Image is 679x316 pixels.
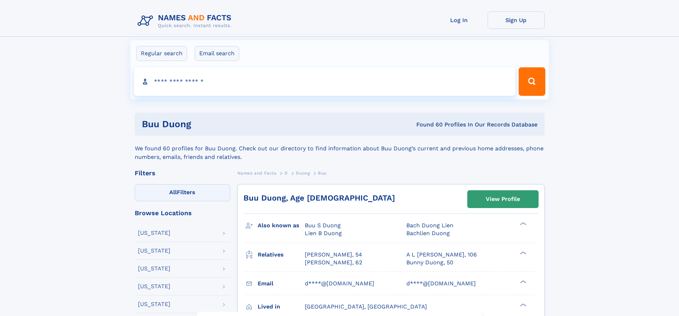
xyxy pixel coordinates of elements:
[138,230,170,236] div: [US_STATE]
[258,219,305,232] h3: Also known as
[305,222,341,229] span: Buu S Duong
[258,249,305,261] h3: Relatives
[518,250,527,255] div: ❯
[488,11,545,29] a: Sign Up
[518,302,527,307] div: ❯
[406,251,477,259] a: A L [PERSON_NAME], 106
[305,251,362,259] a: [PERSON_NAME], 54
[305,303,427,310] span: [GEOGRAPHIC_DATA], [GEOGRAPHIC_DATA]
[486,191,520,207] div: View Profile
[518,222,527,226] div: ❯
[135,136,545,161] div: We found 60 profiles for Buu Duong. Check out our directory to find information about Buu Duong’s...
[431,11,488,29] a: Log In
[284,169,288,177] a: D
[258,301,305,313] h3: Lived in
[518,279,527,284] div: ❯
[296,171,310,176] span: Duong
[406,230,450,237] span: Bachlien Duong
[135,170,230,176] div: Filters
[468,191,538,208] a: View Profile
[142,120,304,129] h1: buu duong
[519,67,545,96] button: Search Button
[136,46,187,61] label: Regular search
[406,222,453,229] span: Bach Duong Lien
[284,171,288,176] span: D
[138,284,170,289] div: [US_STATE]
[406,259,453,266] a: Bunny Duong, 50
[258,278,305,290] h3: Email
[305,259,362,266] a: [PERSON_NAME], 62
[134,67,516,96] input: search input
[318,171,326,176] span: Buu
[169,189,177,196] span: All
[135,11,237,31] img: Logo Names and Facts
[138,301,170,307] div: [US_STATE]
[304,121,537,129] div: Found 60 Profiles In Our Records Database
[305,230,342,237] span: Lien B Duong
[296,169,310,177] a: Duong
[138,248,170,254] div: [US_STATE]
[195,46,239,61] label: Email search
[138,266,170,271] div: [US_STATE]
[237,169,277,177] a: Names and Facts
[135,210,230,216] div: Browse Locations
[243,193,395,202] a: Buu Duong, Age [DEMOGRAPHIC_DATA]
[135,184,230,201] label: Filters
